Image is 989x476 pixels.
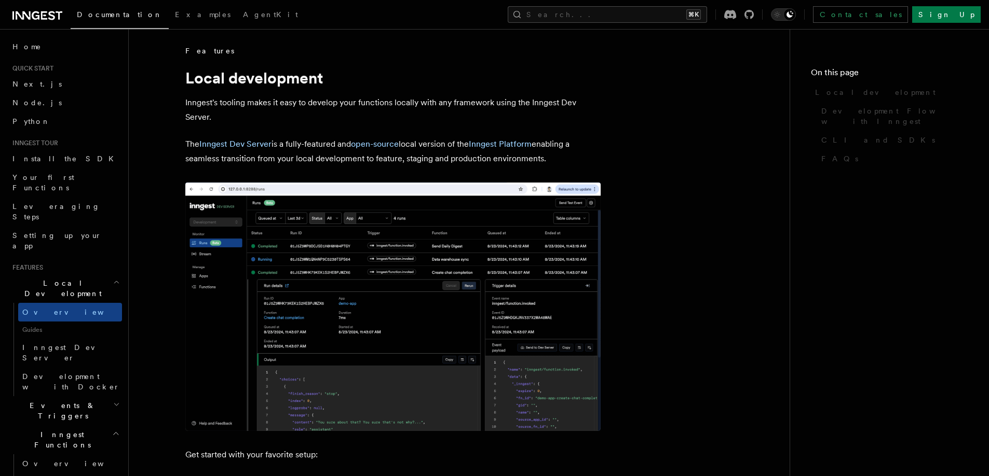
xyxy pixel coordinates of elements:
span: Development with Docker [22,372,120,391]
a: Development Flow with Inngest [817,102,968,131]
a: Setting up your app [8,226,122,255]
span: Local development [815,87,936,97]
a: Inngest Platform [469,139,532,149]
kbd: ⌘K [686,9,701,20]
span: Features [8,263,43,272]
a: Home [8,37,122,56]
a: Install the SDK [8,149,122,168]
span: Leveraging Steps [12,202,100,221]
a: AgentKit [237,3,304,28]
a: open-source [351,139,399,149]
button: Local Development [8,274,122,303]
img: The Inngest Dev Server on the Functions page [185,183,601,431]
a: Overview [18,303,122,321]
a: Examples [169,3,237,28]
p: Get started with your favorite setup: [185,447,601,462]
a: Leveraging Steps [8,197,122,226]
span: Next.js [12,80,62,88]
button: Search...⌘K [508,6,707,23]
a: Local development [811,83,968,102]
a: Your first Functions [8,168,122,197]
span: Guides [18,321,122,338]
span: Examples [175,10,231,19]
a: Node.js [8,93,122,112]
span: CLI and SDKs [821,135,935,145]
a: Inngest Dev Server [199,139,272,149]
span: Quick start [8,64,53,73]
a: Documentation [71,3,169,29]
span: Inngest Dev Server [22,343,111,362]
h4: On this page [811,66,968,83]
button: Toggle dark mode [771,8,796,21]
span: FAQs [821,153,858,164]
span: Overview [22,459,129,468]
h1: Local development [185,68,601,87]
a: FAQs [817,149,968,168]
a: Inngest Dev Server [18,338,122,367]
p: The is a fully-featured and local version of the enabling a seamless transition from your local d... [185,137,601,166]
a: Contact sales [813,6,908,23]
div: Local Development [8,303,122,396]
span: Inngest tour [8,139,58,147]
span: Development Flow with Inngest [821,106,968,127]
p: Inngest's tooling makes it easy to develop your functions locally with any framework using the In... [185,95,601,124]
span: Home [12,41,42,52]
a: Development with Docker [18,367,122,396]
span: Documentation [77,10,162,19]
span: Install the SDK [12,155,120,163]
span: Your first Functions [12,173,74,192]
span: Overview [22,308,129,316]
a: Overview [18,454,122,473]
a: Next.js [8,75,122,93]
span: Node.js [12,99,62,107]
button: Events & Triggers [8,396,122,425]
span: Setting up your app [12,231,102,250]
a: Python [8,112,122,131]
span: Features [185,46,234,56]
a: CLI and SDKs [817,131,968,149]
button: Inngest Functions [8,425,122,454]
a: Sign Up [912,6,981,23]
span: AgentKit [243,10,298,19]
span: Events & Triggers [8,400,113,421]
span: Inngest Functions [8,429,112,450]
span: Python [12,117,50,125]
span: Local Development [8,278,113,299]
